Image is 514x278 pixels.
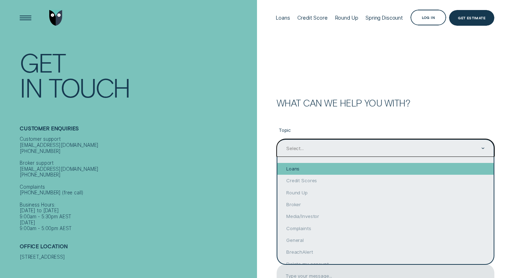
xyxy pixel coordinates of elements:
[20,75,42,100] div: In
[277,163,494,175] div: Loans
[277,175,494,187] div: Credit Scores
[17,10,34,26] button: Open Menu
[20,50,254,100] h1: Get In Touch
[277,199,494,210] div: Broker
[410,10,446,26] button: Log in
[277,210,494,222] div: Media/Investor
[286,145,304,152] div: Select...
[277,258,494,270] div: Delete my account
[49,10,62,26] img: Wisr
[277,234,494,246] div: General
[335,15,358,21] div: Round Up
[277,222,494,234] div: Complaints
[20,125,254,136] h2: Customer Enquiries
[20,50,65,75] div: Get
[20,136,254,232] div: Customer support [EMAIL_ADDRESS][DOMAIN_NAME] [PHONE_NUMBER] Broker support [EMAIL_ADDRESS][DOMAI...
[277,98,494,107] h2: What can we help you with?
[49,75,130,100] div: Touch
[277,246,494,258] div: BreachAlert
[297,15,327,21] div: Credit Score
[449,10,494,26] a: Get Estimate
[20,243,254,254] h2: Office Location
[20,254,254,260] div: [STREET_ADDRESS]
[277,123,494,139] label: Topic
[366,15,403,21] div: Spring Discount
[276,15,290,21] div: Loans
[277,187,494,198] div: Round Up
